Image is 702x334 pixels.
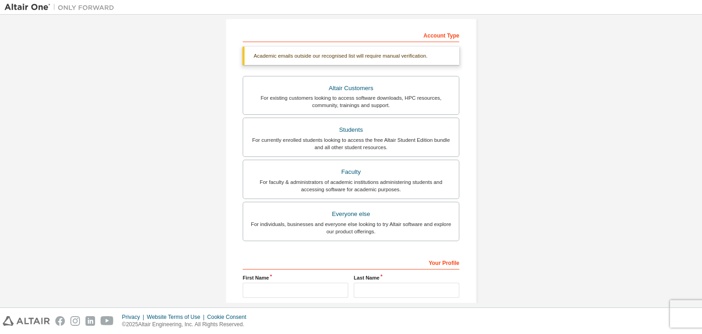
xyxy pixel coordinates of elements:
[249,136,453,151] div: For currently enrolled students looking to access the free Altair Student Edition bundle and all ...
[85,316,95,326] img: linkedin.svg
[243,27,459,42] div: Account Type
[122,321,252,329] p: © 2025 Altair Engineering, Inc. All Rights Reserved.
[122,313,147,321] div: Privacy
[70,316,80,326] img: instagram.svg
[243,255,459,269] div: Your Profile
[249,82,453,95] div: Altair Customers
[55,316,65,326] img: facebook.svg
[249,124,453,136] div: Students
[5,3,119,12] img: Altair One
[3,316,50,326] img: altair_logo.svg
[249,94,453,109] div: For existing customers looking to access software downloads, HPC resources, community, trainings ...
[101,316,114,326] img: youtube.svg
[249,166,453,178] div: Faculty
[243,274,348,281] label: First Name
[249,178,453,193] div: For faculty & administrators of academic institutions administering students and accessing softwa...
[243,47,459,65] div: Academic emails outside our recognised list will require manual verification.
[354,274,459,281] label: Last Name
[249,221,453,235] div: For individuals, businesses and everyone else looking to try Altair software and explore our prod...
[147,313,207,321] div: Website Terms of Use
[207,313,251,321] div: Cookie Consent
[249,208,453,221] div: Everyone else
